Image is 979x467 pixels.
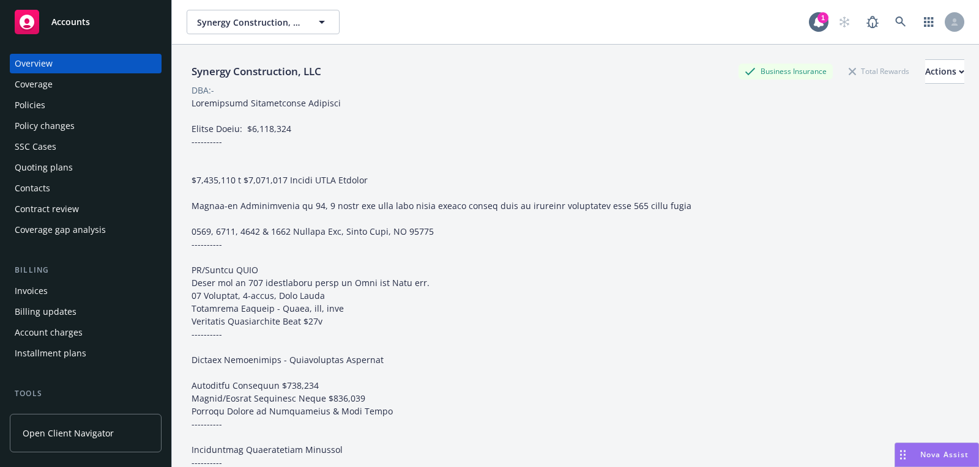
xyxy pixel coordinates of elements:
div: Billing [10,264,162,276]
button: Synergy Construction, LLC [187,10,340,34]
div: Billing updates [15,302,76,322]
div: Contract review [15,199,79,219]
div: Overview [15,54,53,73]
a: Invoices [10,281,162,301]
div: Total Rewards [843,64,915,79]
button: Actions [925,59,964,84]
div: Invoices [15,281,48,301]
a: Policies [10,95,162,115]
a: SSC Cases [10,137,162,156]
div: Business Insurance [739,64,833,79]
a: Policy changes [10,116,162,136]
a: Accounts [10,5,162,39]
a: Billing updates [10,302,162,322]
a: Contract review [10,199,162,219]
a: Coverage gap analysis [10,220,162,240]
div: DBA: - [192,84,214,97]
div: Policies [15,95,45,115]
span: Accounts [51,17,90,27]
div: Drag to move [895,443,910,466]
div: Quoting plans [15,158,73,177]
a: Installment plans [10,344,162,363]
a: Quoting plans [10,158,162,177]
a: Start snowing [832,10,857,34]
a: Account charges [10,323,162,342]
span: Open Client Navigator [23,427,114,439]
div: Synergy Construction, LLC [187,64,326,79]
div: Actions [925,60,964,83]
div: Tools [10,388,162,400]
button: Nova Assist [895,443,979,467]
a: Search [888,10,913,34]
div: Coverage gap analysis [15,220,106,240]
div: Account charges [15,323,83,342]
a: Contacts [10,178,162,198]
a: Switch app [917,10,941,34]
a: Coverage [10,75,162,94]
a: Report a Bug [860,10,885,34]
div: Policy changes [15,116,75,136]
div: Contacts [15,178,50,198]
div: Installment plans [15,344,86,363]
div: SSC Cases [15,137,56,156]
span: Nova Assist [920,449,969,460]
a: Overview [10,54,162,73]
div: 1 [817,12,828,23]
div: Coverage [15,75,53,94]
span: Synergy Construction, LLC [197,16,303,29]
